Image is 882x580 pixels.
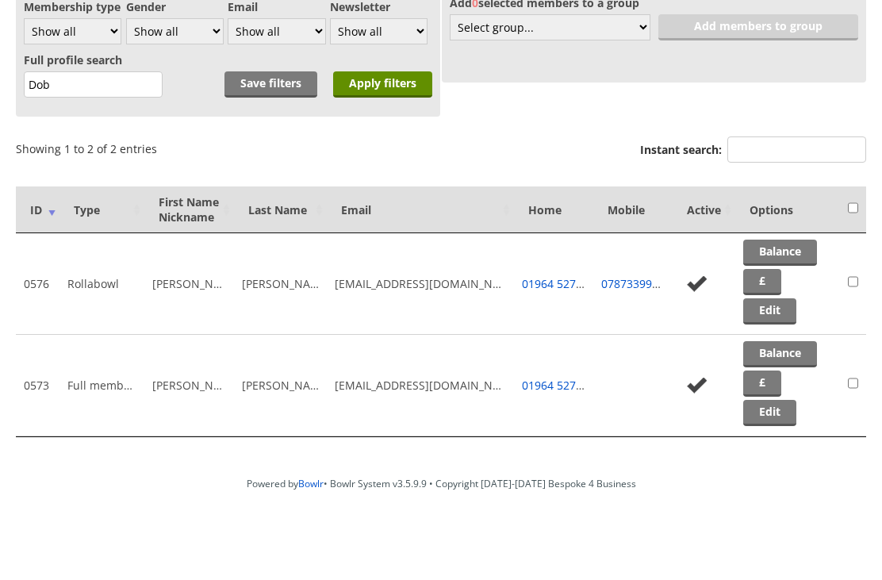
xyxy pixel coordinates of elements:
[593,186,673,233] th: Mobile
[24,71,163,98] input: 3 characters minimum
[234,335,327,436] td: [PERSON_NAME]
[247,477,636,490] span: Powered by • Bowlr System v3.5.9.9 • Copyright [DATE]-[DATE] Bespoke 4 Business
[59,335,144,436] td: Full members
[727,136,866,163] input: Instant search:
[759,375,765,390] strong: £
[333,71,432,98] input: Apply filters
[743,269,781,295] a: £
[144,233,234,335] td: [PERSON_NAME]
[144,186,234,233] th: First NameNickname: activate to sort column ascending
[16,186,59,233] th: ID: activate to sort column ascending
[735,186,840,233] th: Options
[522,276,595,291] a: 01964 527068
[144,335,234,436] td: [PERSON_NAME]
[743,400,796,426] a: Edit
[743,298,796,325] a: Edit
[327,186,514,233] th: Email: activate to sort column ascending
[298,477,324,490] a: Bowlr
[16,133,157,156] div: Showing 1 to 2 of 2 entries
[743,371,781,397] a: £
[522,378,595,393] a: 01964 527068
[743,341,817,367] a: Balance
[224,71,317,98] a: Save filters
[327,233,514,335] td: [EMAIL_ADDRESS][DOMAIN_NAME]
[514,186,593,233] th: Home
[59,186,144,233] th: Type: activate to sort column ascending
[234,233,327,335] td: [PERSON_NAME]
[601,276,671,291] a: 07873399244
[743,240,817,266] a: Balance
[234,186,327,233] th: Last Name: activate to sort column ascending
[681,274,713,294] img: no
[16,335,59,436] td: 0573
[327,335,514,436] td: [EMAIL_ADDRESS][DOMAIN_NAME]
[673,186,735,233] th: Active: activate to sort column ascending
[759,273,765,288] strong: £
[640,136,866,167] label: Instant search:
[16,233,59,335] td: 0576
[681,375,713,395] img: no
[59,233,144,335] td: Rollabowl
[24,52,122,67] label: Full profile search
